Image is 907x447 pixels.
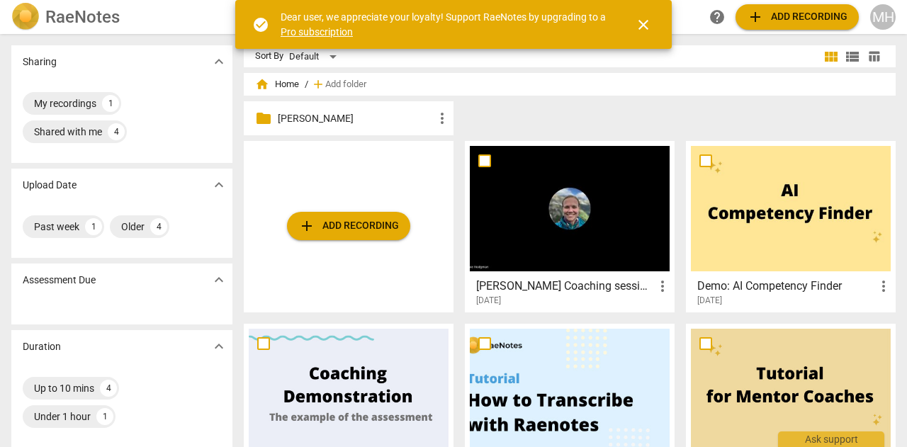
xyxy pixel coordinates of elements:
[311,77,325,91] span: add
[210,338,227,355] span: expand_more
[635,16,652,33] span: close
[704,4,730,30] a: Help
[121,220,145,234] div: Older
[867,50,881,63] span: table_chart
[281,26,353,38] a: Pro subscription
[697,295,722,307] span: [DATE]
[470,146,670,306] a: [PERSON_NAME] Coaching session 2 - 2025_08_27 13_58 PDT - Recording[DATE]
[697,278,875,295] h3: Demo: AI Competency Finder
[281,10,609,39] div: Dear user, we appreciate your loyalty! Support RaeNotes by upgrading to a
[747,9,847,26] span: Add recording
[210,53,227,70] span: expand_more
[23,339,61,354] p: Duration
[736,4,859,30] button: Upload
[305,79,308,90] span: /
[96,408,113,425] div: 1
[476,278,654,295] h3: Adel_ Mel Coaching session 2 - 2025_08_27 13_58 PDT - Recording
[34,409,91,424] div: Under 1 hour
[298,217,315,234] span: add
[842,46,863,67] button: List view
[11,3,230,31] a: LogoRaeNotes
[434,110,451,127] span: more_vert
[23,273,96,288] p: Assessment Due
[85,218,102,235] div: 1
[34,220,79,234] div: Past week
[298,217,399,234] span: Add recording
[150,218,167,235] div: 4
[476,295,501,307] span: [DATE]
[208,269,230,290] button: Show more
[108,123,125,140] div: 4
[23,55,57,69] p: Sharing
[34,96,96,111] div: My recordings
[278,111,434,126] p: Mona B.
[208,174,230,196] button: Show more
[210,176,227,193] span: expand_more
[325,79,366,90] span: Add folder
[252,16,269,33] span: check_circle
[34,381,94,395] div: Up to 10 mins
[821,46,842,67] button: Tile view
[289,45,342,68] div: Default
[875,278,892,295] span: more_vert
[23,178,77,193] p: Upload Date
[823,48,840,65] span: view_module
[691,146,891,306] a: Demo: AI Competency Finder[DATE]
[863,46,884,67] button: Table view
[34,125,102,139] div: Shared with me
[102,95,119,112] div: 1
[210,271,227,288] span: expand_more
[255,77,299,91] span: Home
[208,336,230,357] button: Show more
[747,9,764,26] span: add
[45,7,120,27] h2: RaeNotes
[287,212,410,240] button: Upload
[208,51,230,72] button: Show more
[626,8,660,42] button: Close
[844,48,861,65] span: view_list
[778,431,884,447] div: Ask support
[654,278,671,295] span: more_vert
[255,51,283,62] div: Sort By
[870,4,896,30] button: MH
[100,380,117,397] div: 4
[11,3,40,31] img: Logo
[709,9,726,26] span: help
[255,77,269,91] span: home
[255,110,272,127] span: folder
